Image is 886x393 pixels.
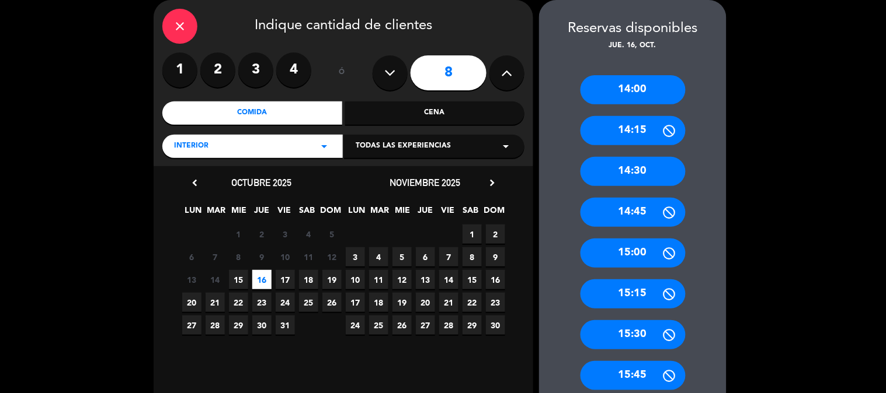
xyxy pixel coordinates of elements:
[463,224,482,244] span: 1
[416,315,435,335] span: 27
[229,270,248,289] span: 15
[229,247,248,266] span: 8
[346,270,365,289] span: 10
[392,247,412,266] span: 5
[299,270,318,289] span: 18
[206,247,225,266] span: 7
[392,270,412,289] span: 12
[486,315,505,335] span: 30
[439,315,458,335] span: 28
[390,177,461,188] span: noviembre 2025
[298,203,317,223] span: SAB
[486,177,498,189] i: chevron_right
[581,279,686,308] div: 15:15
[486,247,505,266] span: 9
[184,203,203,223] span: LUN
[439,203,458,223] span: VIE
[581,198,686,227] div: 14:45
[252,270,272,289] span: 16
[369,315,388,335] span: 25
[322,270,342,289] span: 19
[461,203,481,223] span: SAB
[162,9,524,44] div: Indique cantidad de clientes
[346,293,365,312] span: 17
[416,270,435,289] span: 13
[276,52,311,87] label: 4
[232,177,292,188] span: octubre 2025
[229,224,248,244] span: 1
[416,247,435,266] span: 6
[321,203,340,223] span: DOM
[463,293,482,312] span: 22
[252,293,272,312] span: 23
[317,139,331,153] i: arrow_drop_down
[439,247,458,266] span: 7
[162,101,342,125] div: Comida
[174,141,209,152] span: Interior
[238,52,273,87] label: 3
[370,203,390,223] span: MAR
[207,203,226,223] span: MAR
[369,270,388,289] span: 11
[439,293,458,312] span: 21
[229,293,248,312] span: 22
[252,224,272,244] span: 2
[182,247,201,266] span: 6
[393,203,412,223] span: MIE
[416,293,435,312] span: 20
[182,270,201,289] span: 13
[299,293,318,312] span: 25
[369,293,388,312] span: 18
[486,293,505,312] span: 23
[200,52,235,87] label: 2
[416,203,435,223] span: JUE
[206,270,225,289] span: 14
[162,52,197,87] label: 1
[173,19,187,33] i: close
[276,293,295,312] span: 24
[486,224,505,244] span: 2
[230,203,249,223] span: MIE
[539,40,727,52] div: jue. 16, oct.
[252,247,272,266] span: 9
[182,315,201,335] span: 27
[581,238,686,268] div: 15:00
[581,157,686,186] div: 14:30
[581,361,686,390] div: 15:45
[323,52,361,93] div: ó
[346,315,365,335] span: 24
[206,315,225,335] span: 28
[322,247,342,266] span: 12
[581,116,686,145] div: 14:15
[348,203,367,223] span: LUN
[439,270,458,289] span: 14
[581,320,686,349] div: 15:30
[252,203,272,223] span: JUE
[189,177,201,189] i: chevron_left
[463,270,482,289] span: 15
[182,293,201,312] span: 20
[356,141,451,152] span: Todas las experiencias
[463,315,482,335] span: 29
[299,247,318,266] span: 11
[252,315,272,335] span: 30
[581,75,686,104] div: 14:00
[486,270,505,289] span: 16
[206,293,225,312] span: 21
[345,101,525,125] div: Cena
[229,315,248,335] span: 29
[484,203,503,223] span: DOM
[276,224,295,244] span: 3
[539,17,727,40] div: Reservas disponibles
[276,247,295,266] span: 10
[276,315,295,335] span: 31
[499,139,513,153] i: arrow_drop_down
[299,224,318,244] span: 4
[346,247,365,266] span: 3
[322,224,342,244] span: 5
[392,315,412,335] span: 26
[275,203,294,223] span: VIE
[463,247,482,266] span: 8
[322,293,342,312] span: 26
[392,293,412,312] span: 19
